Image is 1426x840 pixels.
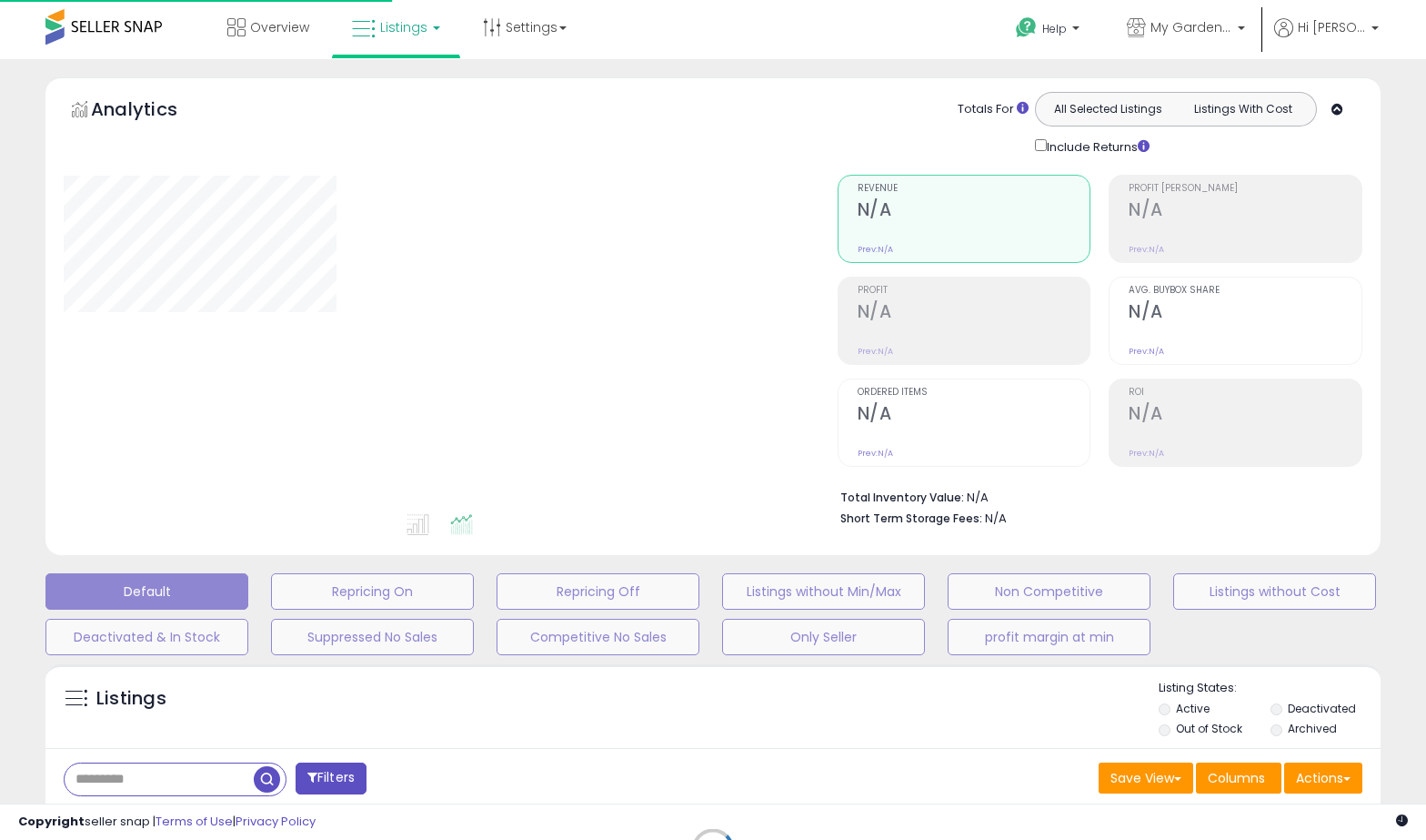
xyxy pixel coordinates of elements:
button: Default [45,573,248,610]
span: My Garden Pool [1150,18,1232,36]
span: Help [1042,21,1067,36]
button: Repricing Off [497,573,699,610]
span: Avg. Buybox Share [1129,286,1361,296]
i: Get Help [1015,16,1038,39]
span: ROI [1129,388,1361,398]
div: Include Returns [1021,136,1171,157]
span: Ordered Items [858,388,1090,398]
button: Repricing On [271,573,474,610]
span: Hi [PERSON_NAME] [1298,18,1366,36]
button: Listings without Min/Max [722,573,925,610]
b: Total Inventory Value: [840,490,964,505]
a: Help [1001,3,1098,59]
small: Prev: N/A [858,448,893,459]
strong: Copyright [18,813,85,830]
h2: N/A [1129,403,1361,428]
b: Short Term Storage Fees: [840,511,982,526]
button: Suppressed No Sales [271,619,474,655]
a: Hi [PERSON_NAME] [1274,18,1379,59]
div: seller snap | | [18,814,316,831]
div: Totals For [958,101,1029,118]
span: Revenue [858,184,1090,194]
button: profit margin at min [948,619,1150,655]
button: All Selected Listings [1040,97,1176,121]
span: Profit [PERSON_NAME] [1129,184,1361,194]
span: N/A [985,510,1007,527]
small: Prev: N/A [1129,346,1164,357]
h2: N/A [1129,199,1361,224]
small: Prev: N/A [858,346,893,357]
button: Only Seller [722,619,925,655]
small: Prev: N/A [1129,448,1164,459]
small: Prev: N/A [858,244,893,255]
button: Listings With Cost [1175,97,1311,121]
h2: N/A [858,403,1090,428]
span: Profit [858,286,1090,296]
span: Listings [380,18,427,36]
button: Listings without Cost [1173,573,1376,610]
li: N/A [840,485,1350,507]
button: Deactivated & In Stock [45,619,248,655]
span: Overview [250,18,309,36]
h5: Analytics [91,96,213,127]
h2: N/A [858,199,1090,224]
small: Prev: N/A [1129,244,1164,255]
button: Competitive No Sales [497,619,699,655]
button: Non Competitive [948,573,1150,610]
h2: N/A [1129,301,1361,326]
h2: N/A [858,301,1090,326]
